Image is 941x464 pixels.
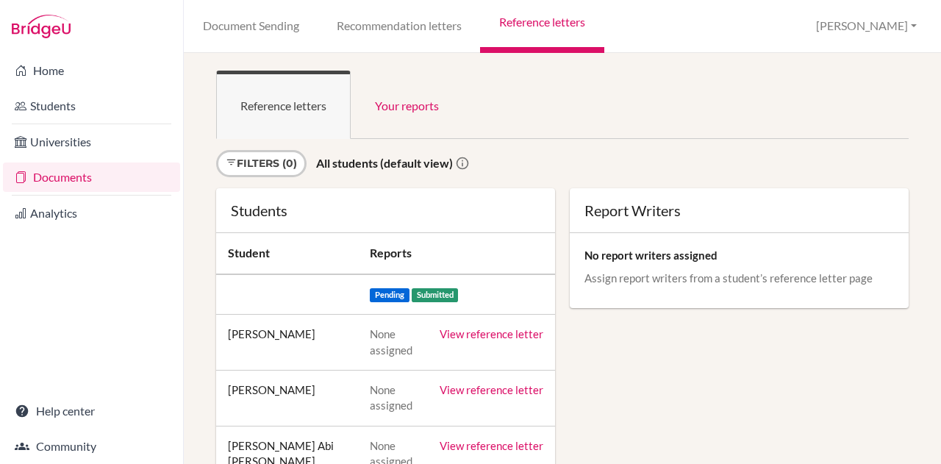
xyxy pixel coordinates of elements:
a: Community [3,432,180,461]
span: Submitted [412,288,459,302]
p: Assign report writers from a student’s reference letter page [584,271,894,285]
a: Students [3,91,180,121]
td: [PERSON_NAME] [216,315,358,371]
a: Documents [3,163,180,192]
td: [PERSON_NAME] [216,370,358,426]
a: View reference letter [440,439,543,452]
a: Home [3,56,180,85]
div: Report Writers [584,203,894,218]
button: [PERSON_NAME] [809,13,923,40]
th: Reports [358,233,555,274]
img: Bridge-U [12,15,71,38]
strong: All students (default view) [316,156,453,170]
th: Student [216,233,358,274]
a: Your reports [351,71,463,139]
span: Pending [370,288,409,302]
a: Help center [3,396,180,426]
a: Analytics [3,199,180,228]
span: None assigned [370,383,412,412]
a: Reference letters [216,71,351,139]
a: Filters (0) [216,150,307,177]
a: View reference letter [440,327,543,340]
a: View reference letter [440,383,543,396]
a: Universities [3,127,180,157]
span: None assigned [370,327,412,356]
div: Students [231,203,540,218]
p: No report writers assigned [584,248,894,263]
